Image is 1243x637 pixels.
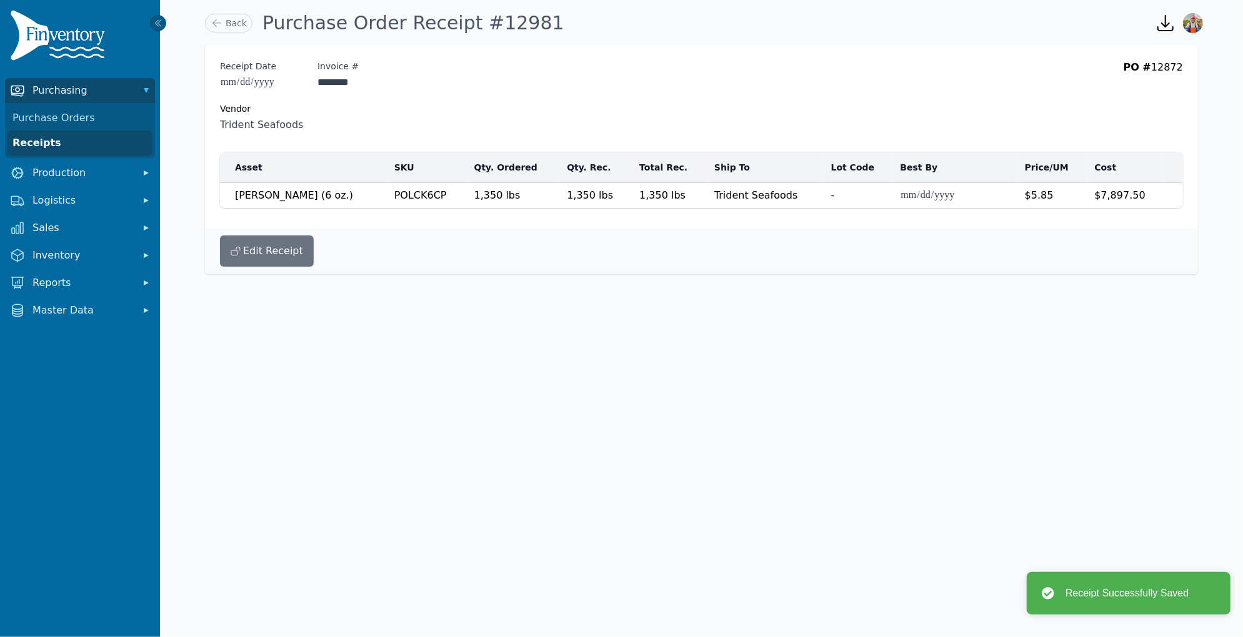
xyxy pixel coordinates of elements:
[824,152,893,183] th: Lot Code
[205,14,252,32] a: Back
[32,248,132,263] span: Inventory
[317,60,359,72] label: Invoice #
[5,215,155,240] button: Sales
[1025,189,1054,201] span: $5.85
[10,10,110,66] img: Finventory
[632,183,707,209] td: 1,350 lbs
[220,152,387,183] th: Asset
[220,60,276,72] label: Receipt Date
[707,152,824,183] th: Ship To
[5,243,155,268] button: Inventory
[1017,152,1087,183] th: Price/UM
[5,188,155,213] button: Logistics
[5,298,155,323] button: Master Data
[5,270,155,295] button: Reports
[893,152,1017,183] th: Best By
[7,106,152,131] a: Purchase Orders
[567,189,613,201] span: 1,350 lbs
[714,189,797,201] span: Trident Seafoods
[5,160,155,185] button: Production
[387,152,467,183] th: SKU
[235,189,353,201] span: [PERSON_NAME] (6 oz.)
[32,303,132,318] span: Master Data
[32,275,132,290] span: Reports
[32,220,132,235] span: Sales
[5,78,155,103] button: Purchasing
[1094,189,1145,201] span: $7,897.50
[32,165,132,180] span: Production
[1087,152,1165,183] th: Cost
[1066,586,1201,601] div: Receipt Successfully Saved
[32,193,132,208] span: Logistics
[632,152,707,183] th: Total Rec.
[1183,13,1203,33] img: Sera Wheeler
[1124,60,1183,90] div: 12872
[467,152,560,183] th: Qty. Ordered
[32,83,132,98] span: Purchasing
[387,183,467,209] td: POLCK6CP
[1124,61,1151,73] span: PO #
[220,117,1183,132] span: Trident Seafoods
[474,189,521,201] span: 1,350 lbs
[831,189,835,201] span: -
[559,152,632,183] th: Qty. Rec.
[220,102,1183,115] div: Vendor
[220,235,314,267] button: Edit Receipt
[262,12,564,34] h1: Purchase Order Receipt #12981
[7,131,152,156] a: Receipts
